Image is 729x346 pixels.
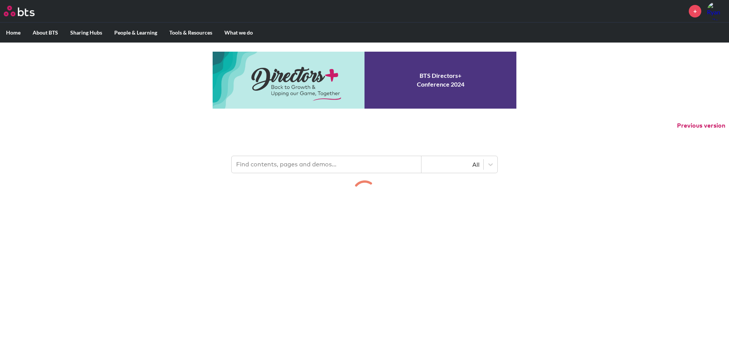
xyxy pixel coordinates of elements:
button: Previous version [677,122,725,130]
img: BTS Logo [4,6,35,16]
label: About BTS [27,23,64,43]
input: Find contents, pages and demos... [232,156,421,173]
label: Sharing Hubs [64,23,108,43]
div: All [425,160,480,169]
label: People & Learning [108,23,163,43]
img: Ryan Stiles [707,2,725,20]
a: Profile [707,2,725,20]
a: Conference 2024 [213,52,516,109]
label: What we do [218,23,259,43]
label: Tools & Resources [163,23,218,43]
a: + [689,5,701,17]
a: Go home [4,6,49,16]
